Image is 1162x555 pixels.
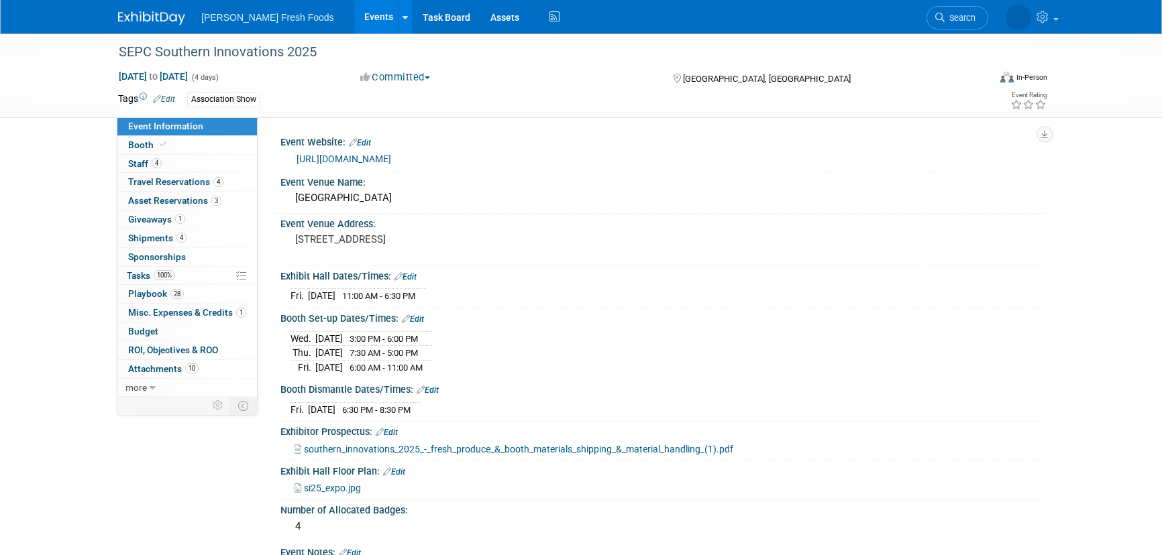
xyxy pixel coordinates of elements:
td: [DATE] [308,402,335,416]
div: 4 [290,516,1034,537]
div: Event Venue Address: [280,214,1044,231]
div: Number of Allocated Badges: [280,500,1044,517]
a: southern_innovations_2025_-_fresh_produce_&_booth_materials_shipping_&_material_handling_(1).pdf [295,444,733,454]
span: Sponsorships [128,251,186,262]
span: Staff [128,158,162,169]
a: Edit [376,428,398,437]
span: Budget [128,326,158,336]
span: Playbook [128,288,184,299]
span: 6:00 AM - 11:00 AM [350,363,423,373]
span: 4 [152,158,162,168]
span: Event Information [128,121,203,131]
div: In-Person [1016,72,1047,82]
span: 1 [236,308,246,318]
i: Booth reservation complete [160,141,166,148]
td: Personalize Event Tab Strip [207,397,230,414]
a: Playbook28 [117,285,257,303]
a: Shipments4 [117,229,257,247]
td: Fri. [290,360,315,374]
a: Edit [417,385,439,395]
a: Edit [153,95,175,104]
a: Asset Reservations3 [117,192,257,210]
span: Attachments [128,363,199,374]
a: ROI, Objectives & ROO [117,341,257,359]
div: Event Website: [280,132,1044,149]
a: Edit [349,138,371,147]
a: more [117,379,257,397]
span: more [125,382,147,393]
a: Misc. Expenses & Credits1 [117,304,257,322]
span: to [147,71,160,82]
div: Booth Set-up Dates/Times: [280,308,1044,326]
span: 3:00 PM - 6:00 PM [350,334,418,344]
span: 1 [175,214,185,224]
a: Edit [394,272,417,282]
span: Asset Reservations [128,195,221,206]
span: Travel Reservations [128,176,223,187]
a: Attachments10 [117,360,257,378]
div: [GEOGRAPHIC_DATA] [290,188,1034,208]
span: 4 [213,177,223,187]
a: Staff4 [117,155,257,173]
span: Giveaways [128,214,185,225]
span: si25_expo.jpg [304,483,361,493]
span: Tasks [127,270,175,281]
div: Event Venue Name: [280,172,1044,189]
span: (4 days) [191,73,219,82]
img: ExhibitDay [118,11,185,25]
a: si25_expo.jpg [295,483,361,493]
a: Edit [402,314,424,324]
span: 11:00 AM - 6:30 PM [342,291,415,301]
span: ROI, Objectives & ROO [128,345,218,355]
td: Wed. [290,331,315,346]
a: Travel Reservations4 [117,173,257,191]
button: Committed [356,70,435,84]
span: 10 [185,363,199,373]
span: Misc. Expenses & Credits [128,307,246,318]
span: Booth [128,139,169,150]
span: 3 [211,196,221,206]
a: Sponsorships [117,248,257,266]
div: Association Show [187,92,260,107]
a: Giveaways1 [117,210,257,229]
a: Tasks100% [117,267,257,285]
td: Thu. [290,346,315,361]
span: 100% [154,270,175,280]
span: [GEOGRAPHIC_DATA], [GEOGRAPHIC_DATA] [683,74,851,84]
span: southern_innovations_2025_-_fresh_produce_&_booth_materials_shipping_&_material_handling_(1).pdf [304,444,733,454]
div: Event Format [909,70,1047,90]
img: Format-Inperson.png [1000,72,1014,82]
a: Event Information [117,117,257,135]
td: Fri. [290,289,308,303]
span: 4 [176,233,187,243]
div: Exhibit Hall Dates/Times: [280,266,1044,284]
span: 28 [170,289,184,299]
a: Search [927,6,988,29]
div: Booth Dismantle Dates/Times: [280,379,1044,397]
a: Edit [383,467,405,477]
td: Toggle Event Tabs [230,397,258,414]
a: Booth [117,136,257,154]
span: Shipments [128,233,187,243]
td: [DATE] [315,360,343,374]
a: Budget [117,322,257,341]
span: 6:30 PM - 8:30 PM [342,405,411,415]
pre: [STREET_ADDRESS] [295,233,584,245]
span: [DATE] [DATE] [118,70,189,82]
div: Event Rating [1010,92,1047,99]
span: Search [945,13,975,23]
div: SEPC Southern Innovations 2025 [114,40,968,64]
td: Fri. [290,402,308,416]
td: Tags [118,92,175,107]
span: [PERSON_NAME] Fresh Foods [201,12,334,23]
span: 7:30 AM - 5:00 PM [350,348,418,358]
img: Courtney Law [1006,5,1031,30]
div: Exhibitor Prospectus: [280,422,1044,439]
td: [DATE] [308,289,335,303]
td: [DATE] [315,331,343,346]
a: [URL][DOMAIN_NAME] [297,153,391,164]
td: [DATE] [315,346,343,361]
div: Exhibit Hall Floor Plan: [280,461,1044,479]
